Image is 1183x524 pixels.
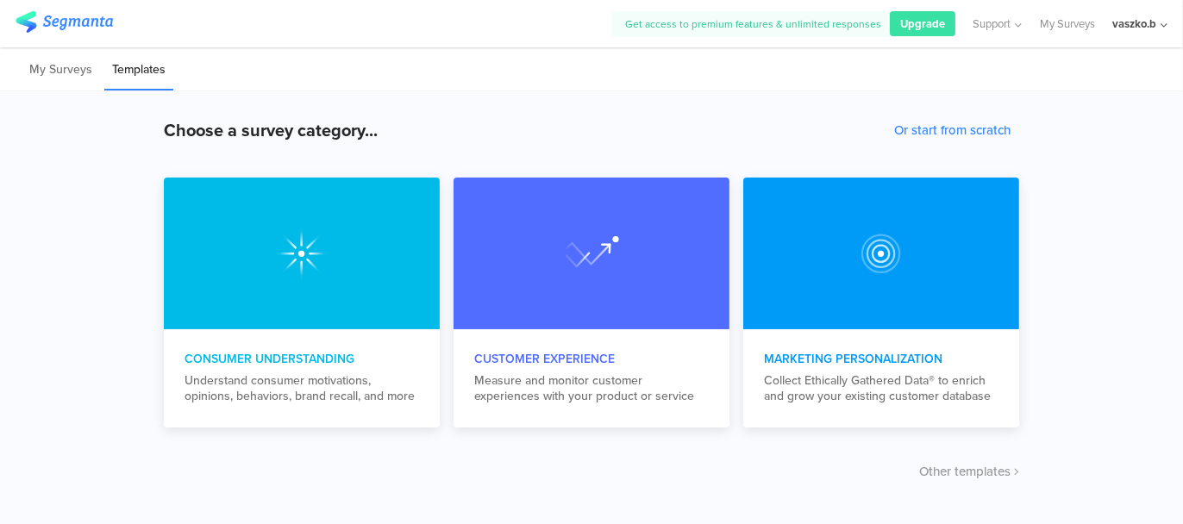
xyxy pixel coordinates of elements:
div: Collect Ethically Gathered Data® to enrich and grow your existing customer database [764,373,998,404]
img: segmanta logo [16,11,113,33]
div: Measure and monitor customer experiences with your product or service [474,373,709,404]
div: Understand consumer motivations, opinions, behaviors, brand recall, and more [185,373,419,404]
span: Other templates [919,462,1011,481]
img: consumer_understanding.svg [274,226,329,281]
span: Support [973,16,1011,32]
li: My Surveys [22,50,100,90]
button: Or start from scratch [894,121,1011,140]
span: Get access to premium features & unlimited responses [625,16,881,32]
div: Marketing Personalization [764,350,998,368]
img: customer_experience.svg [854,226,909,281]
img: marketing_personalization.svg [564,226,619,281]
button: Other templates [919,462,1019,481]
div: Customer Experience [474,350,709,368]
div: Consumer Understanding [185,350,419,368]
li: Templates [104,50,173,90]
span: Upgrade [900,16,945,32]
div: Choose a survey category... [164,117,378,143]
div: vaszko.b [1112,16,1156,32]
